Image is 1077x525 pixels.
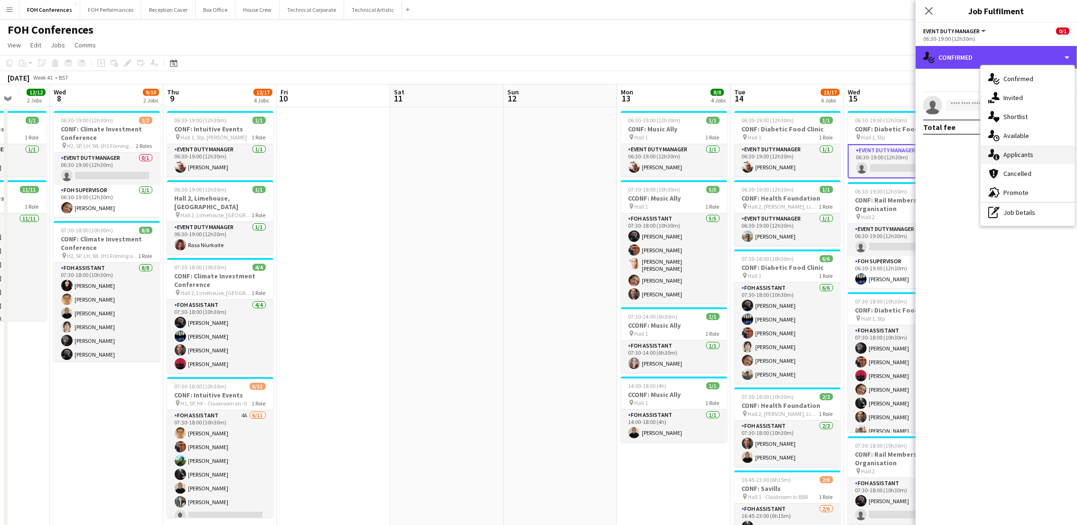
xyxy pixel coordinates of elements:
[628,117,681,124] span: 06:30-19:00 (12h30m)
[848,306,954,314] h3: CONF: Diabetic Food Clinic
[916,5,1077,17] h3: Job Fulfilment
[848,111,954,178] div: 06:30-19:00 (12h30m)0/1CONF: Diabetic Food Clinic Hall 1, Stp1 RoleEvent Duty Manager0/106:30-19:...
[734,387,841,467] app-job-card: 07:30-18:00 (10h30m)2/2CONF: Health Foundation Hall 2, [PERSON_NAME], Limehouse1 RoleFOH Assistan...
[621,321,727,330] h3: CCONF: Music Ally
[1003,150,1033,159] span: Applicants
[742,186,794,193] span: 06:30-19:00 (12h30m)
[139,252,152,259] span: 1 Role
[250,383,266,390] span: 6/11
[167,194,273,211] h3: Hall 2, Limehouse, [GEOGRAPHIC_DATA]
[706,313,720,320] span: 1/1
[141,0,196,19] button: Reception Cover
[621,125,727,133] h3: CONF: Music Ally
[862,468,875,475] span: Hall 2
[20,186,39,193] span: 11/11
[848,125,954,133] h3: CONF: Diabetic Food Clinic
[25,134,39,141] span: 1 Role
[621,88,633,96] span: Mon
[167,377,273,517] app-job-card: 07:30-18:00 (10h30m)6/11CONF: Intuitive Events H1, SP, HF - Cloakroom on -01 RoleFOH Assistant4A6...
[506,93,519,104] span: 12
[734,194,841,203] h3: CONF: Health Foundation
[252,212,266,219] span: 1 Role
[619,93,633,104] span: 13
[621,111,727,176] app-job-card: 06:30-19:00 (12h30m)1/1CONF: Music Ally Hall 11 RoleEvent Duty Manager1/106:30-19:00 (12h30m)[PER...
[848,256,954,288] app-card-role: FOH Supervisor1/106:30-19:00 (12h30m)[PERSON_NAME]
[254,97,272,104] div: 4 Jobs
[862,315,885,322] span: Hall 1, Stp
[820,117,833,124] span: 1/1
[52,93,66,104] span: 8
[748,493,808,500] span: Hall 1 - Cloakroom in BBR
[26,117,39,124] span: 1/1
[848,292,954,433] app-job-card: 07:30-18:00 (10h30m)8/11CONF: Diabetic Food Clinic Hall 1, Stp1 RoleFOH Assistant2A8/1107:30-18:0...
[167,125,273,133] h3: CONF: Intuitive Events
[8,23,94,37] h1: FOH Conferences
[252,400,266,407] span: 1 Role
[846,93,860,104] span: 15
[167,144,273,176] app-card-role: Event Duty Manager1/106:30-19:00 (12h30m)[PERSON_NAME]
[855,442,908,449] span: 07:30-18:00 (10h30m)
[848,88,860,96] span: Wed
[54,221,160,361] app-job-card: 07:30-18:00 (10h30m)8/8CONF: Climate Investment Conference H2, SP, LH, WL (H1 Filming only)1 Role...
[167,272,273,289] h3: CONF: Climate Investment Conference
[742,255,794,262] span: 07:30-18:00 (10h30m)
[734,249,841,384] div: 07:30-18:00 (10h30m)6/6CONF: Diabetic Food Clinic Hall 11 RoleFOH Assistant6/607:30-18:00 (10h30m...
[848,144,954,178] app-card-role: Event Duty Manager0/106:30-19:00 (12h30m)
[706,330,720,337] span: 1 Role
[181,134,247,141] span: Hall 1, Stp, [PERSON_NAME]
[1003,93,1023,102] span: Invited
[848,182,954,288] div: 06:30-19:00 (12h30m)1/2CONF: Rail Membership Organisation Hall 22 RolesEvent Duty Manager0/106:30...
[71,39,100,51] a: Comms
[711,97,726,104] div: 4 Jobs
[621,194,727,203] h3: CCONF: Music Ally
[819,410,833,417] span: 1 Role
[27,89,46,96] span: 12/12
[8,41,21,49] span: View
[734,125,841,133] h3: CONF: Diabetic Food Clinic
[734,88,745,96] span: Tue
[4,39,25,51] a: View
[848,325,954,495] app-card-role: FOH Assistant2A8/1107:30-18:00 (10h30m)[PERSON_NAME][PERSON_NAME][PERSON_NAME][PERSON_NAME][PERSO...
[923,28,980,35] span: Event Duty Manager
[821,97,839,104] div: 6 Jobs
[67,142,136,149] span: H2, SP, LH, WL (H1 Filming only)
[167,391,273,399] h3: CONF: Intuitive Events
[143,89,159,96] span: 9/10
[742,117,794,124] span: 06:30-19:00 (12h30m)
[167,180,273,254] app-job-card: 06:30-19:00 (12h30m)1/1Hall 2, Limehouse, [GEOGRAPHIC_DATA] Hall 2, Limehouse, [GEOGRAPHIC_DATA]1...
[253,89,272,96] span: 12/17
[181,212,252,219] span: Hall 2, Limehouse, [GEOGRAPHIC_DATA]
[734,111,841,176] app-job-card: 06:30-19:00 (12h30m)1/1CONF: Diabetic Food Clinic Hall 11 RoleEvent Duty Manager1/106:30-19:00 (1...
[734,213,841,246] app-card-role: Event Duty Manager1/106:30-19:00 (12h30m)[PERSON_NAME]
[344,0,402,19] button: Technical Artistic
[54,235,160,252] h3: CONF: Climate Investment Conference
[27,39,45,51] a: Edit
[820,393,833,400] span: 2/2
[819,272,833,279] span: 1 Role
[280,0,344,19] button: Technical Corporate
[628,382,667,389] span: 14:00-18:00 (4h)
[393,93,404,104] span: 11
[621,377,727,442] app-job-card: 14:00-18:00 (4h)1/1CCONF: Music Ally Hall 11 RoleFOH Assistant1/114:00-18:00 (4h)[PERSON_NAME]
[175,383,227,390] span: 07:30-18:00 (10h30m)
[621,144,727,176] app-card-role: Event Duty Manager1/106:30-19:00 (12h30m)[PERSON_NAME]
[848,450,954,467] h3: CONF: Rail Membership Organisation
[27,97,45,104] div: 2 Jobs
[706,117,720,124] span: 1/1
[136,142,152,149] span: 2 Roles
[167,88,179,96] span: Thu
[181,289,252,296] span: Hall 2, Limehouse, [GEOGRAPHIC_DATA]
[820,186,833,193] span: 1/1
[143,97,159,104] div: 2 Jobs
[848,478,954,524] app-card-role: FOH Assistant5A1/207:30-18:00 (10h30m)[PERSON_NAME]
[59,74,68,81] div: BST
[748,272,762,279] span: Hall 1
[279,93,288,104] span: 10
[862,213,875,221] span: Hall 2
[67,252,139,259] span: H2, SP, LH, WL (H1 Filming only)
